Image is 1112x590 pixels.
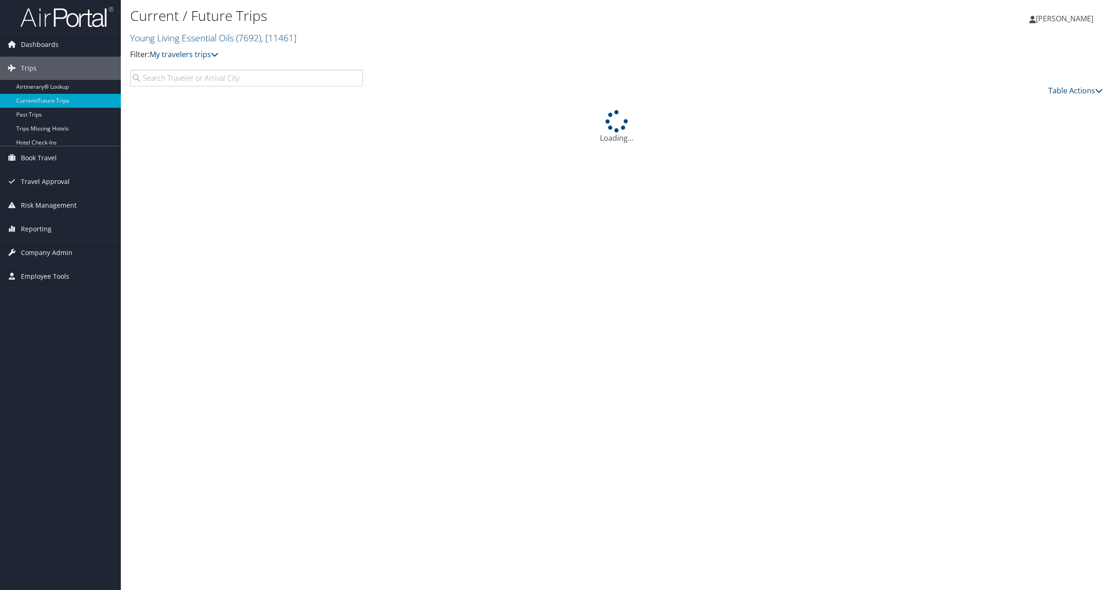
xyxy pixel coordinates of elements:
a: Table Actions [1048,85,1103,96]
p: Filter: [130,49,778,61]
h1: Current / Future Trips [130,6,778,26]
span: Trips [21,57,37,80]
span: ( 7692 ) [236,32,261,44]
div: Loading... [130,110,1103,144]
span: Risk Management [21,194,77,217]
span: Reporting [21,217,52,241]
span: Book Travel [21,146,57,170]
span: , [ 11461 ] [261,32,296,44]
span: [PERSON_NAME] [1036,13,1093,24]
img: airportal-logo.png [20,6,113,28]
a: Young Living Essential Oils [130,32,296,44]
span: Employee Tools [21,265,69,288]
a: [PERSON_NAME] [1029,5,1103,33]
a: My travelers trips [150,49,218,59]
input: Search Traveler or Arrival City [130,70,363,86]
span: Company Admin [21,241,72,264]
span: Dashboards [21,33,59,56]
span: Travel Approval [21,170,70,193]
